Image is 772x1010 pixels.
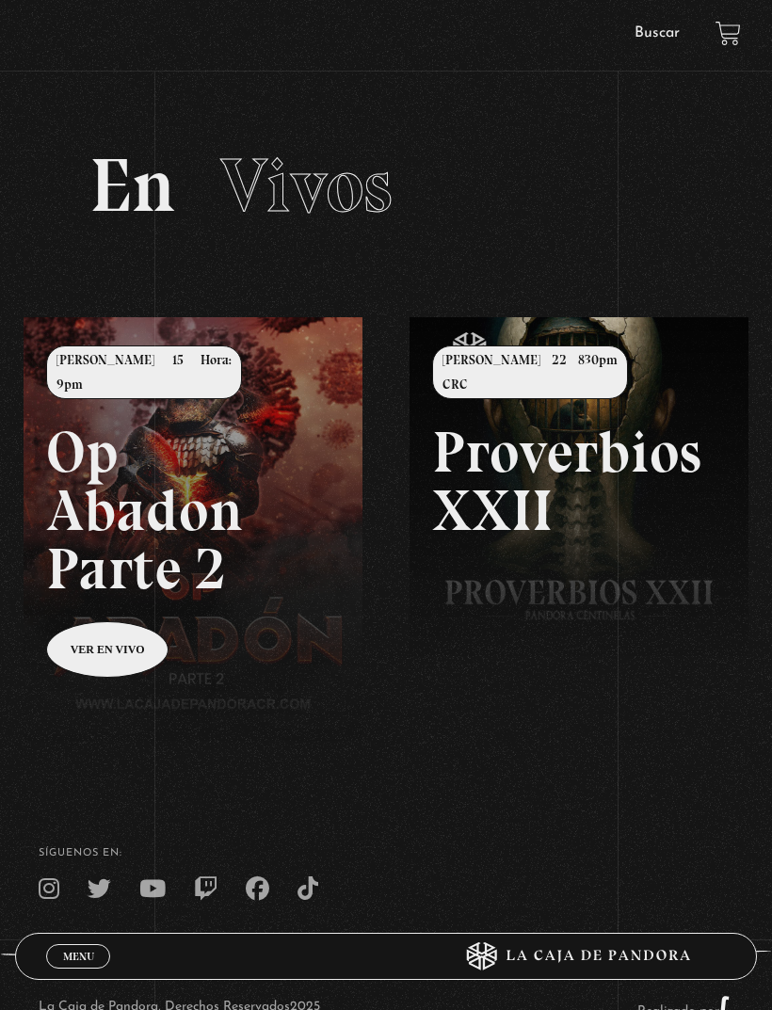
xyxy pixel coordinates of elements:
[635,25,680,40] a: Buscar
[56,967,101,980] span: Cerrar
[39,848,733,858] h4: SÍguenos en:
[220,140,393,231] span: Vivos
[89,148,683,223] h2: En
[716,21,741,46] a: View your shopping cart
[63,951,94,962] span: Menu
